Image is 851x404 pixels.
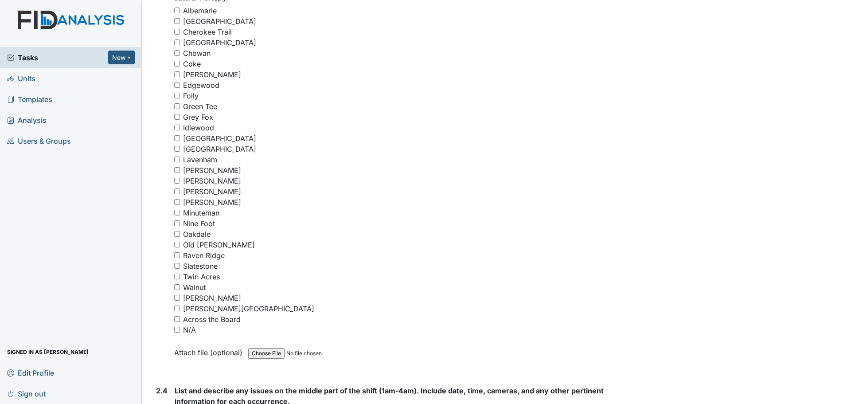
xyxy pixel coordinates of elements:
[183,27,232,37] div: Cherokee Trail
[183,208,219,218] div: Minuteman
[183,5,217,16] div: Albemarle
[174,29,180,35] input: Cherokee Trail
[174,50,180,56] input: Chowan
[174,82,180,88] input: Edgewood
[183,261,218,271] div: Slatestone
[174,125,180,130] input: Idlewood
[183,154,217,165] div: Lavenham
[183,59,201,69] div: Coke
[174,157,180,162] input: Lavenham
[183,37,256,48] div: [GEOGRAPHIC_DATA]
[183,112,213,122] div: Grey Fox
[108,51,135,64] button: New
[183,293,241,303] div: [PERSON_NAME]
[7,92,52,106] span: Templates
[7,387,46,400] span: Sign out
[174,231,180,237] input: Oakdale
[183,80,219,90] div: Edgewood
[174,327,180,333] input: N/A
[174,316,180,322] input: Across the Board
[174,103,180,109] input: Green Tee
[174,114,180,120] input: Grey Fox
[183,271,220,282] div: Twin Acres
[174,135,180,141] input: [GEOGRAPHIC_DATA]
[7,52,108,63] a: Tasks
[183,282,206,293] div: Walnut
[7,345,89,359] span: Signed in as [PERSON_NAME]
[174,61,180,67] input: Coke
[174,71,180,77] input: [PERSON_NAME]
[7,113,47,127] span: Analysis
[183,144,256,154] div: [GEOGRAPHIC_DATA]
[174,263,180,269] input: Slatestone
[7,134,71,148] span: Users & Groups
[183,325,196,335] div: N/A
[174,284,180,290] input: Walnut
[174,18,180,24] input: [GEOGRAPHIC_DATA]
[183,303,314,314] div: [PERSON_NAME][GEOGRAPHIC_DATA]
[174,199,180,205] input: [PERSON_NAME]
[174,306,180,311] input: [PERSON_NAME][GEOGRAPHIC_DATA]
[174,8,180,13] input: Albemarle
[183,186,241,197] div: [PERSON_NAME]
[174,146,180,152] input: [GEOGRAPHIC_DATA]
[183,122,214,133] div: Idlewood
[174,274,180,279] input: Twin Acres
[183,314,241,325] div: Across the Board
[174,295,180,301] input: [PERSON_NAME]
[183,218,215,229] div: Nine Foot
[156,385,168,396] label: 2.4
[174,252,180,258] input: Raven Ridge
[174,220,180,226] input: Nine Foot
[174,178,180,184] input: [PERSON_NAME]
[174,39,180,45] input: [GEOGRAPHIC_DATA]
[183,176,241,186] div: [PERSON_NAME]
[183,197,241,208] div: [PERSON_NAME]
[183,229,211,239] div: Oakdale
[183,133,256,144] div: [GEOGRAPHIC_DATA]
[174,93,180,98] input: Folly
[174,210,180,216] input: Minuteman
[183,69,241,80] div: [PERSON_NAME]
[174,167,180,173] input: [PERSON_NAME]
[174,342,246,358] label: Attach file (optional)
[174,242,180,247] input: Old [PERSON_NAME]
[183,165,241,176] div: [PERSON_NAME]
[183,48,211,59] div: Chowan
[183,90,199,101] div: Folly
[7,71,35,85] span: Units
[183,16,256,27] div: [GEOGRAPHIC_DATA]
[183,239,255,250] div: Old [PERSON_NAME]
[7,366,54,380] span: Edit Profile
[183,101,217,112] div: Green Tee
[183,250,225,261] div: Raven Ridge
[174,188,180,194] input: [PERSON_NAME]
